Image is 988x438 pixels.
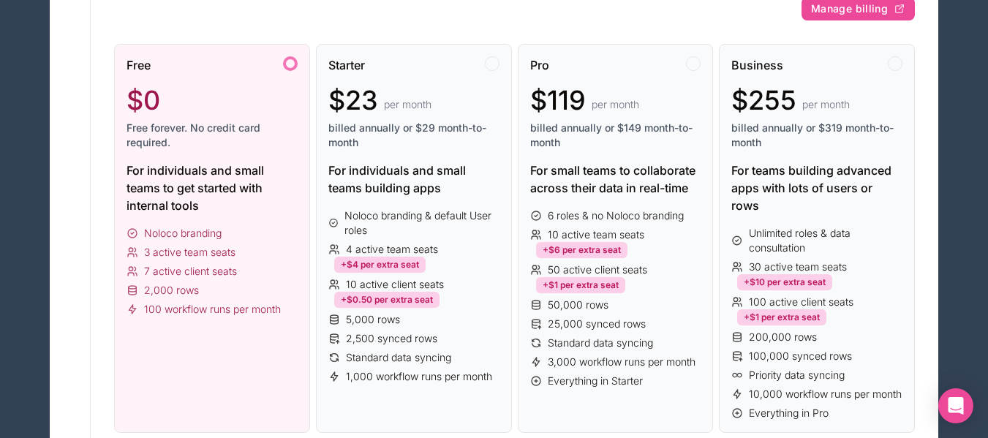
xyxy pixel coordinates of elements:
[530,162,701,197] div: For small teams to collaborate across their data in real-time
[749,260,847,274] span: 30 active team seats
[731,56,783,74] span: Business
[749,387,902,401] span: 10,000 workflow runs per month
[530,56,549,74] span: Pro
[737,274,832,290] div: +$10 per extra seat
[127,86,160,115] span: $0
[344,208,499,238] span: Noloco branding & default User roles
[548,355,695,369] span: 3,000 workflow runs per month
[334,292,440,308] div: +$0.50 per extra seat
[749,226,902,255] span: Unlimited roles & data consultation
[548,263,647,277] span: 50 active client seats
[346,242,438,257] span: 4 active team seats
[749,295,853,309] span: 100 active client seats
[144,245,235,260] span: 3 active team seats
[536,277,625,293] div: +$1 per extra seat
[144,226,222,241] span: Noloco branding
[749,406,829,420] span: Everything in Pro
[530,121,701,150] span: billed annually or $149 month-to-month
[384,97,431,112] span: per month
[548,298,608,312] span: 50,000 rows
[731,86,796,115] span: $255
[144,264,237,279] span: 7 active client seats
[328,162,499,197] div: For individuals and small teams building apps
[938,388,973,423] div: Open Intercom Messenger
[811,2,888,15] span: Manage billing
[328,121,499,150] span: billed annually or $29 month-to-month
[346,312,400,327] span: 5,000 rows
[127,162,298,214] div: For individuals and small teams to get started with internal tools
[731,121,902,150] span: billed annually or $319 month-to-month
[334,257,426,273] div: +$4 per extra seat
[749,349,852,363] span: 100,000 synced rows
[346,350,451,365] span: Standard data syncing
[592,97,639,112] span: per month
[548,336,653,350] span: Standard data syncing
[328,86,378,115] span: $23
[749,330,817,344] span: 200,000 rows
[346,369,492,384] span: 1,000 workflow runs per month
[530,86,586,115] span: $119
[548,227,644,242] span: 10 active team seats
[127,121,298,150] span: Free forever. No credit card required.
[328,56,365,74] span: Starter
[346,331,437,346] span: 2,500 synced rows
[144,302,281,317] span: 100 workflow runs per month
[737,309,826,325] div: +$1 per extra seat
[346,277,444,292] span: 10 active client seats
[802,97,850,112] span: per month
[731,162,902,214] div: For teams building advanced apps with lots of users or rows
[749,368,845,382] span: Priority data syncing
[548,208,684,223] span: 6 roles & no Noloco branding
[127,56,151,74] span: Free
[548,374,643,388] span: Everything in Starter
[548,317,646,331] span: 25,000 synced rows
[536,242,627,258] div: +$6 per extra seat
[144,283,199,298] span: 2,000 rows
